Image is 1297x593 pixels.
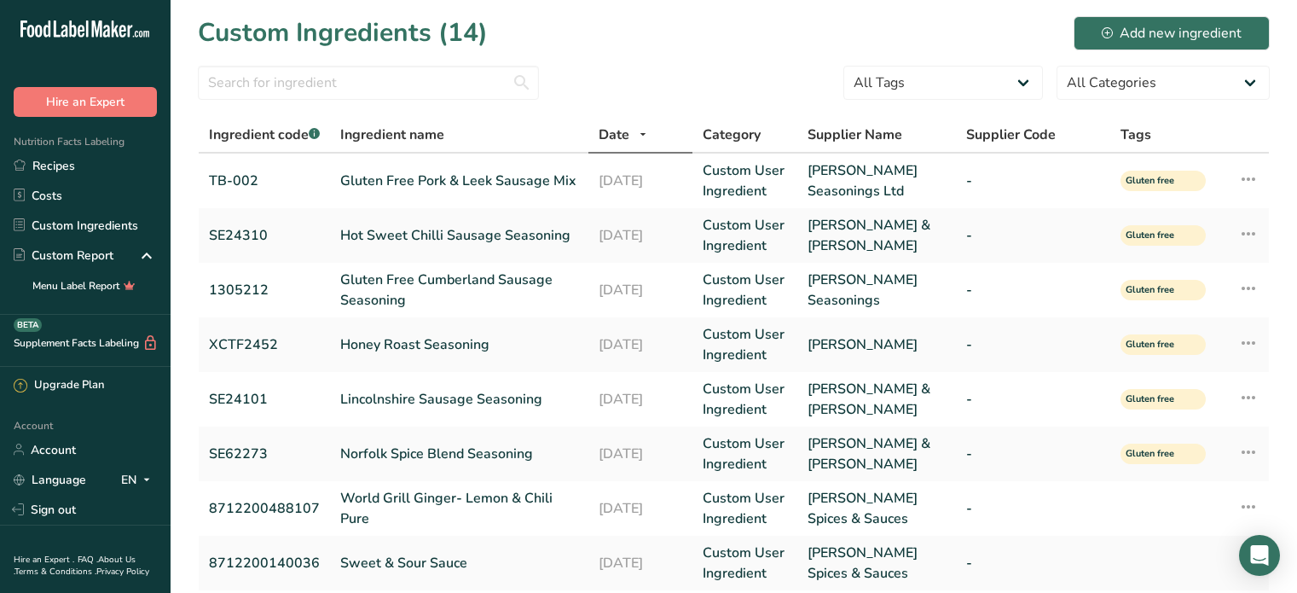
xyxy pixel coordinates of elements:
[209,553,320,573] a: 8712200140036
[966,389,1100,410] a: -
[703,215,788,256] a: Custom User Ingredient
[198,66,539,100] input: Search for ingredient
[703,543,788,584] a: Custom User Ingredient
[966,553,1100,573] a: -
[1120,125,1151,145] span: Tags
[14,554,74,566] a: Hire an Expert .
[966,125,1056,145] span: Supplier Code
[703,488,788,529] a: Custom User Ingredient
[808,433,946,474] a: [PERSON_NAME] & [PERSON_NAME]
[14,465,86,495] a: Language
[340,334,578,355] a: Honey Roast Seasoning
[14,247,113,265] div: Custom Report
[703,125,761,145] span: Category
[808,334,946,355] a: [PERSON_NAME]
[209,389,320,410] a: SE24101
[209,334,320,355] a: XCTF2452
[14,554,136,578] a: About Us .
[599,334,682,355] a: [DATE]
[808,270,946,311] a: [PERSON_NAME] Seasonings
[966,171,1100,191] a: -
[703,433,788,474] a: Custom User Ingredient
[966,280,1100,300] a: -
[78,554,98,566] a: FAQ .
[808,125,902,145] span: Supplier Name
[198,14,488,52] h1: Custom Ingredients (14)
[808,488,946,529] a: [PERSON_NAME] Spices & Sauces
[599,225,682,246] a: [DATE]
[340,488,578,529] a: World Grill Ginger- Lemon & Chili Pure
[1239,535,1280,576] div: Open Intercom Messenger
[808,543,946,584] a: [PERSON_NAME] Spices & Sauces
[1126,229,1185,243] span: Gluten free
[14,377,104,394] div: Upgrade Plan
[209,171,320,191] a: TB-002
[703,270,788,311] a: Custom User Ingredient
[121,469,157,490] div: EN
[599,444,682,464] a: [DATE]
[808,160,946,201] a: [PERSON_NAME] Seasonings Ltd
[1074,16,1270,50] button: Add new ingredient
[1126,392,1185,407] span: Gluten free
[966,498,1100,519] a: -
[209,125,320,144] span: Ingredient code
[340,389,578,410] a: Lincolnshire Sausage Seasoning
[209,225,320,246] a: SE24310
[966,444,1100,464] a: -
[599,498,682,519] a: [DATE]
[96,566,149,578] a: Privacy Policy
[340,553,578,573] a: Sweet & Sour Sauce
[340,444,578,464] a: Norfolk Spice Blend Seasoning
[808,215,946,256] a: [PERSON_NAME] & [PERSON_NAME]
[340,225,578,246] a: Hot Sweet Chilli Sausage Seasoning
[966,225,1100,246] a: -
[1126,174,1185,189] span: Gluten free
[703,160,788,201] a: Custom User Ingredient
[1126,447,1185,462] span: Gluten free
[14,87,157,117] button: Hire an Expert
[599,553,682,573] a: [DATE]
[703,324,788,365] a: Custom User Ingredient
[599,171,682,191] a: [DATE]
[209,444,320,464] a: SE62273
[599,389,682,410] a: [DATE]
[808,379,946,420] a: [PERSON_NAME] & [PERSON_NAME]
[599,125,629,145] span: Date
[14,318,42,332] div: BETA
[1126,283,1185,298] span: Gluten free
[209,498,320,519] a: 8712200488107
[966,334,1100,355] a: -
[209,280,320,300] a: 1305212
[14,566,96,578] a: Terms & Conditions .
[703,379,788,420] a: Custom User Ingredient
[340,125,444,145] span: Ingredient name
[340,270,578,311] a: Gluten Free Cumberland Sausage Seasoning
[1102,23,1242,44] div: Add new ingredient
[599,280,682,300] a: [DATE]
[340,171,578,191] a: Gluten Free Pork & Leek Sausage Mix
[1126,338,1185,352] span: Gluten free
